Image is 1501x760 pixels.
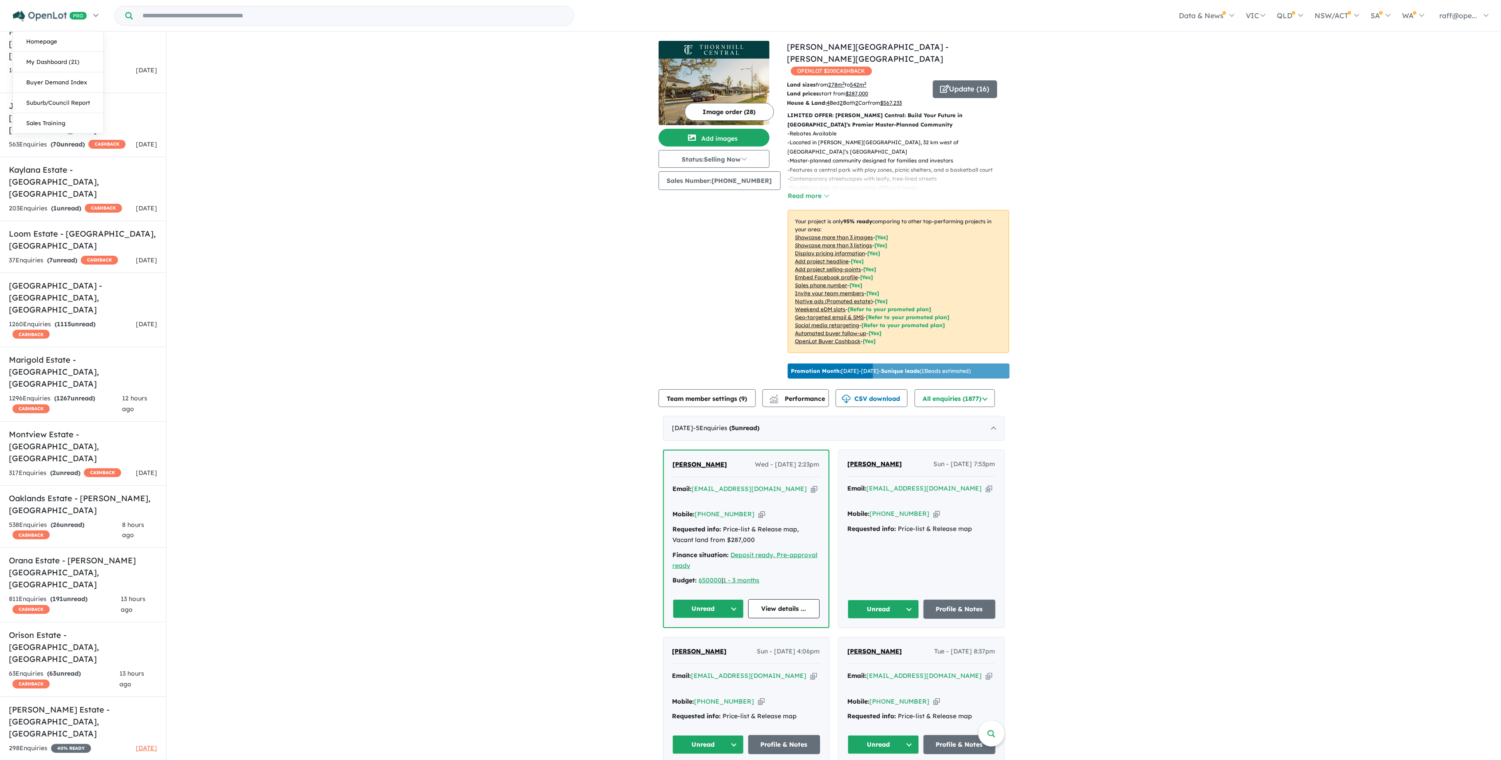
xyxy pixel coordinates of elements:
[795,282,848,289] u: Sales phone number
[848,600,920,619] button: Unread
[119,669,144,688] span: 13 hours ago
[47,669,81,677] strong: ( unread)
[673,460,727,468] span: [PERSON_NAME]
[122,521,144,539] span: 8 hours ago
[758,697,765,706] button: Copy
[986,484,992,493] button: Copy
[53,204,57,212] span: 1
[755,459,820,470] span: Wed - [DATE] 2:23pm
[848,711,995,722] div: Price-list & Release map
[673,575,820,586] div: |
[9,520,122,541] div: 538 Enquir ies
[795,242,873,249] u: Showcase more than 3 listings
[848,460,902,468] span: [PERSON_NAME]
[791,367,971,375] p: [DATE] - [DATE] - ( 13 leads estimated)
[54,394,95,402] strong: ( unread)
[848,646,902,657] a: [PERSON_NAME]
[795,234,873,241] u: Showcase more than 3 images
[9,26,157,62] h5: Heartford Estate - [GEOGRAPHIC_DATA] , [GEOGRAPHIC_DATA]
[986,671,992,681] button: Copy
[673,599,744,618] button: Unread
[50,595,87,603] strong: ( unread)
[881,99,902,106] u: $ 567,233
[13,52,103,72] a: My Dashboard (21)
[13,113,103,133] a: Sales Training
[787,99,827,106] b: House & Land:
[730,424,760,432] strong: ( unread)
[136,204,157,212] span: [DATE]
[673,485,692,493] strong: Email:
[848,459,902,470] a: [PERSON_NAME]
[659,389,756,407] button: Team member settings (9)
[787,89,926,98] p: start from
[9,139,126,150] div: 563 Enquir ies
[848,525,897,533] strong: Requested info:
[848,647,902,655] span: [PERSON_NAME]
[57,320,71,328] span: 1115
[924,600,995,619] a: Profile & Notes
[795,266,861,273] u: Add project selling-points
[836,389,908,407] button: CSV download
[1440,11,1477,20] span: raff@ope...
[9,203,122,214] div: 203 Enquir ies
[659,150,770,168] button: Status:Selling Now
[850,81,867,88] u: 542 m
[795,314,864,321] u: Geo-targeted email & SMS
[9,492,157,516] h5: Oaklands Estate - [PERSON_NAME] , [GEOGRAPHIC_DATA]
[791,67,872,75] span: OPENLOT $ 200 CASHBACK
[136,256,157,264] span: [DATE]
[856,99,859,106] u: 2
[56,394,71,402] span: 1267
[788,191,829,201] button: Read more
[795,274,858,281] u: Embed Facebook profile
[810,671,817,681] button: Copy
[659,59,770,125] img: Thornhill Central Estate - Thornhill Park
[795,306,846,313] u: Weekend eDM slots
[9,255,118,266] div: 37 Enquir ies
[12,680,50,689] span: CASHBACK
[9,100,157,136] h5: Jubilee Estate - [GEOGRAPHIC_DATA] , [GEOGRAPHIC_DATA]
[788,210,1009,353] p: Your project is only comparing to other top-performing projects in your area: - - - - - - - - - -...
[53,140,60,148] span: 70
[9,354,157,390] h5: Marigold Estate - [GEOGRAPHIC_DATA] , [GEOGRAPHIC_DATA]
[9,669,119,690] div: 63 Enquir ies
[49,256,53,264] span: 7
[850,282,863,289] span: [ Yes ]
[732,424,735,432] span: 5
[53,521,60,529] span: 26
[840,99,843,106] u: 2
[699,576,722,584] a: 650000
[673,576,697,584] strong: Budget:
[795,338,861,344] u: OpenLot Buyer Cashback
[9,554,157,590] h5: Orana Estate - [PERSON_NAME][GEOGRAPHIC_DATA] , [GEOGRAPHIC_DATA]
[692,485,807,493] a: [EMAIL_ADDRESS][DOMAIN_NAME]
[811,484,818,494] button: Copy
[659,41,770,125] a: Thornhill Central Estate - Thornhill Park LogoThornhill Central Estate - Thornhill Park
[51,744,91,753] span: 40 % READY
[770,398,778,404] img: bar-chart.svg
[9,319,136,340] div: 1260 Enquir ies
[134,6,572,25] input: Try estate name, suburb, builder or developer
[870,697,930,705] a: [PHONE_NUMBER]
[672,712,721,720] strong: Requested info:
[673,510,695,518] strong: Mobile:
[136,140,157,148] span: [DATE]
[672,735,744,754] button: Unread
[9,228,157,252] h5: Loom Estate - [GEOGRAPHIC_DATA] , [GEOGRAPHIC_DATA]
[659,129,770,146] button: Add images
[827,99,830,106] u: 4
[848,484,867,492] strong: Email:
[915,389,995,407] button: All enquiries (1877)
[81,256,118,265] span: CASHBACK
[672,646,727,657] a: [PERSON_NAME]
[52,469,56,477] span: 2
[933,509,940,519] button: Copy
[88,140,126,149] span: CASHBACK
[663,416,1005,441] div: [DATE]
[867,672,982,680] a: [EMAIL_ADDRESS][DOMAIN_NAME]
[50,469,80,477] strong: ( unread)
[673,524,820,546] div: Price-list & Release map, Vacant land from $287,000
[52,595,63,603] span: 191
[869,330,882,336] span: [Yes]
